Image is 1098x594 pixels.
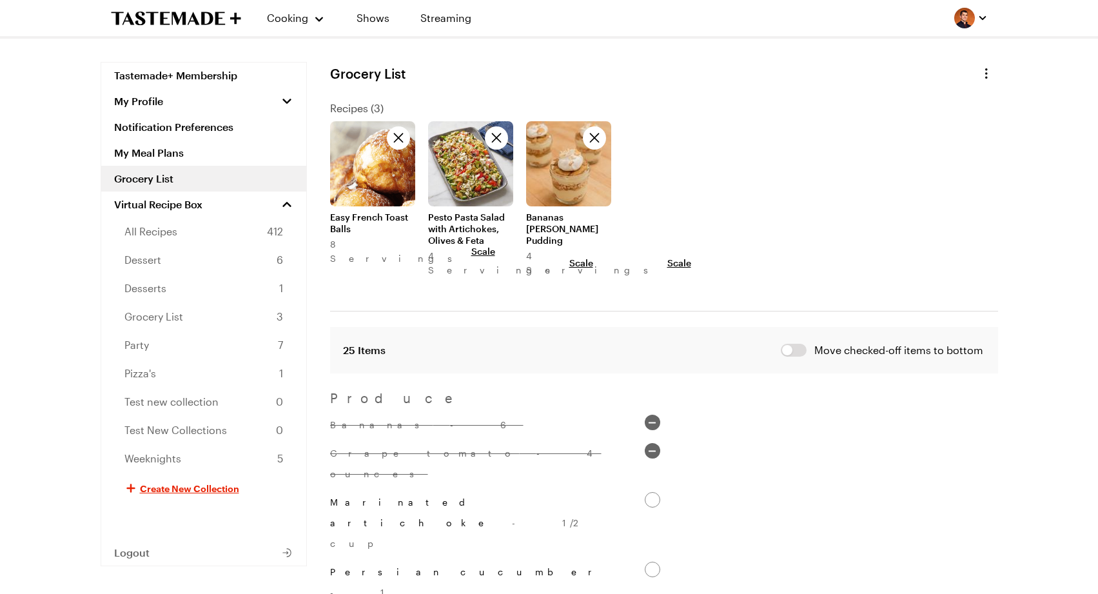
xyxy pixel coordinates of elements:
[954,8,988,28] button: Profile picture
[471,237,495,266] button: Scale
[569,257,593,270] span: Scale
[471,245,495,258] span: Scale
[124,252,161,268] span: Dessert
[101,331,306,359] a: Party7
[330,389,660,407] p: Produce
[277,451,283,466] span: 5
[101,246,306,274] a: Dessert6
[277,309,283,324] span: 3
[279,366,283,381] span: 1
[101,217,306,246] a: All Recipes412
[124,337,149,353] span: Party
[101,473,306,504] button: Create New Collection
[343,342,386,358] span: 25 Items
[101,63,306,88] a: Tastemade+ Membership
[277,252,283,268] span: 6
[114,198,202,211] span: Virtual Recipe Box
[140,482,239,495] span: Create New Collection
[101,88,306,114] button: My Profile
[267,3,326,34] button: Cooking
[330,443,645,484] p: Grape tomato
[124,309,183,324] span: Grocery List
[330,101,998,116] p: Recipes ( 3 )
[667,249,691,277] button: Scale
[101,192,306,217] a: Virtual Recipe Box
[114,546,150,559] span: Logout
[124,451,181,466] span: Weeknights
[645,415,660,430] input: Bananas - 6
[450,419,524,430] span: - 6
[124,366,156,381] span: Pizza's
[101,114,306,140] a: Notification Preferences
[101,388,306,416] a: Test new collection0
[101,302,306,331] a: Grocery List3
[583,126,606,150] button: Delete recipe
[330,66,406,81] h1: Grocery List
[101,166,306,192] a: Grocery List
[124,422,227,438] span: Test New Collections
[101,274,306,302] a: Desserts1
[330,492,645,554] p: Marinated artichoke
[954,8,975,28] img: Profile picture
[267,12,308,24] span: Cooking
[124,394,219,410] span: Test new collection
[101,140,306,166] a: My Meal Plans
[101,444,306,473] a: Weeknights5
[569,249,593,277] button: Scale
[111,11,241,26] a: To Tastemade Home Page
[330,415,524,435] p: Bananas
[645,492,660,508] input: Marinated artichoke - 1/2 cup
[278,337,283,353] span: 7
[101,416,306,444] a: Test New Collections0
[114,95,163,108] span: My Profile
[667,257,691,270] span: Scale
[101,540,306,566] button: Logout
[276,422,283,438] span: 0
[645,562,660,577] input: Persian cucumber - 1
[101,359,306,388] a: Pizza's1
[124,224,177,239] span: All Recipes
[814,342,985,358] span: Move checked-off items to bottom
[485,126,508,150] button: Delete recipe
[124,281,166,296] span: Desserts
[267,224,283,239] span: 412
[279,281,283,296] span: 1
[645,443,660,459] input: Grape tomato - 4 ounces
[387,126,410,150] button: Delete recipe
[276,394,283,410] span: 0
